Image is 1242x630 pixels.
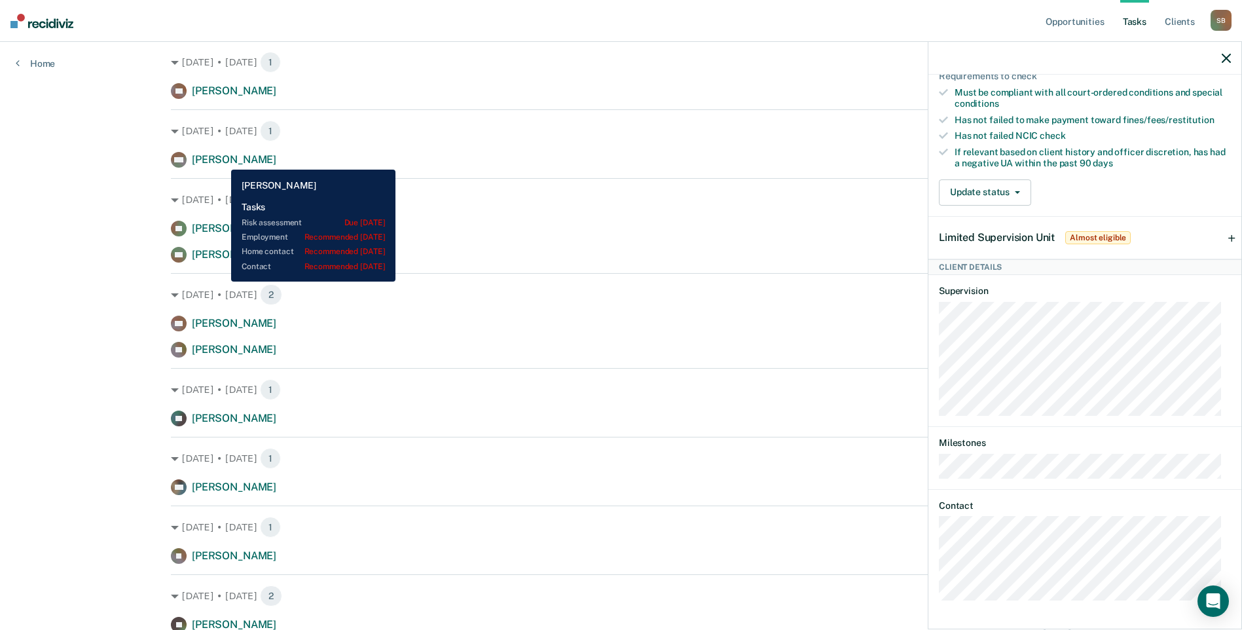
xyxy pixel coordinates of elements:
[192,317,276,329] span: [PERSON_NAME]
[939,500,1231,511] dt: Contact
[1040,130,1065,141] span: check
[192,549,276,562] span: [PERSON_NAME]
[928,217,1241,259] div: Limited Supervision UnitAlmost eligible
[171,52,1071,73] div: [DATE] • [DATE]
[260,284,282,305] span: 2
[260,517,281,538] span: 1
[939,286,1231,297] dt: Supervision
[171,120,1071,141] div: [DATE] • [DATE]
[171,284,1071,305] div: [DATE] • [DATE]
[260,585,282,606] span: 2
[192,84,276,97] span: [PERSON_NAME]
[1065,231,1131,244] span: Almost eligible
[260,52,281,73] span: 1
[171,189,1071,210] div: [DATE] • [DATE]
[16,58,55,69] a: Home
[171,585,1071,606] div: [DATE] • [DATE]
[192,343,276,356] span: [PERSON_NAME]
[955,147,1231,169] div: If relevant based on client history and officer discretion, has had a negative UA within the past 90
[939,71,1231,82] div: Requirements to check
[1211,10,1232,31] div: S B
[192,248,276,261] span: [PERSON_NAME]
[260,379,281,400] span: 1
[1197,585,1229,617] div: Open Intercom Messenger
[955,98,999,109] span: conditions
[171,448,1071,469] div: [DATE] • [DATE]
[955,115,1231,126] div: Has not failed to make payment toward
[939,179,1031,206] button: Update status
[939,437,1231,449] dt: Milestones
[171,379,1071,400] div: [DATE] • [DATE]
[955,130,1231,141] div: Has not failed NCIC
[192,222,276,234] span: [PERSON_NAME]
[260,120,281,141] span: 1
[10,14,73,28] img: Recidiviz
[260,448,281,469] span: 1
[928,259,1241,275] div: Client Details
[955,87,1231,109] div: Must be compliant with all court-ordered conditions and special
[171,517,1071,538] div: [DATE] • [DATE]
[939,231,1055,244] span: Limited Supervision Unit
[192,412,276,424] span: [PERSON_NAME]
[1093,158,1112,168] span: days
[192,153,276,166] span: [PERSON_NAME]
[260,189,282,210] span: 2
[192,481,276,493] span: [PERSON_NAME]
[1123,115,1215,125] span: fines/fees/restitution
